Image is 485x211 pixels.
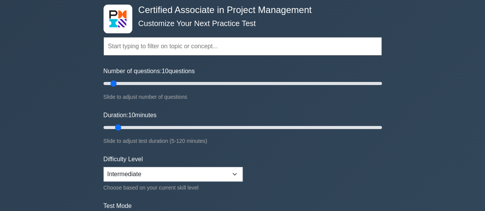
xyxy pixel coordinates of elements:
[104,155,143,164] label: Difficulty Level
[128,112,135,118] span: 10
[104,136,382,146] div: Slide to adjust test duration (5-120 minutes)
[135,5,344,16] h4: Certified Associate in Project Management
[104,37,382,56] input: Start typing to filter on topic or concept...
[104,92,382,101] div: Slide to adjust number of questions
[104,201,382,211] label: Test Mode
[104,183,243,192] div: Choose based on your current skill level
[104,67,195,76] label: Number of questions: questions
[104,111,157,120] label: Duration: minutes
[162,68,169,74] span: 10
